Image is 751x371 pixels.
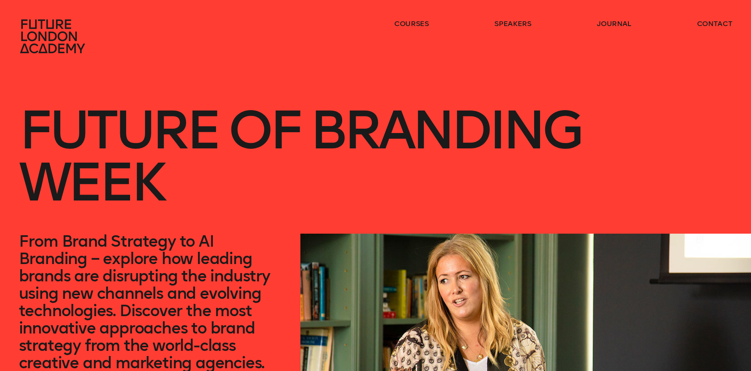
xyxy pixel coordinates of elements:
[597,19,631,28] a: journal
[19,54,732,234] h1: Future of branding week
[394,19,429,28] a: courses
[697,19,732,28] a: contact
[494,19,531,28] a: speakers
